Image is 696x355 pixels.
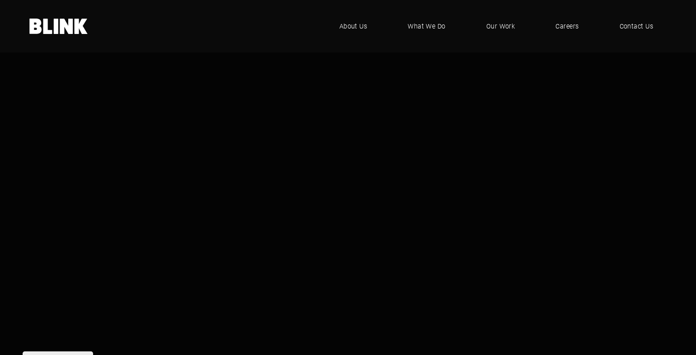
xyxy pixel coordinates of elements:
span: What We Do [408,21,446,31]
a: About Us [326,13,381,40]
a: Careers [542,13,592,40]
a: Our Work [473,13,529,40]
span: Careers [555,21,578,31]
span: Our Work [486,21,515,31]
a: Contact Us [606,13,667,40]
a: Home [29,19,88,34]
span: About Us [339,21,367,31]
a: What We Do [394,13,459,40]
span: Contact Us [620,21,654,31]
